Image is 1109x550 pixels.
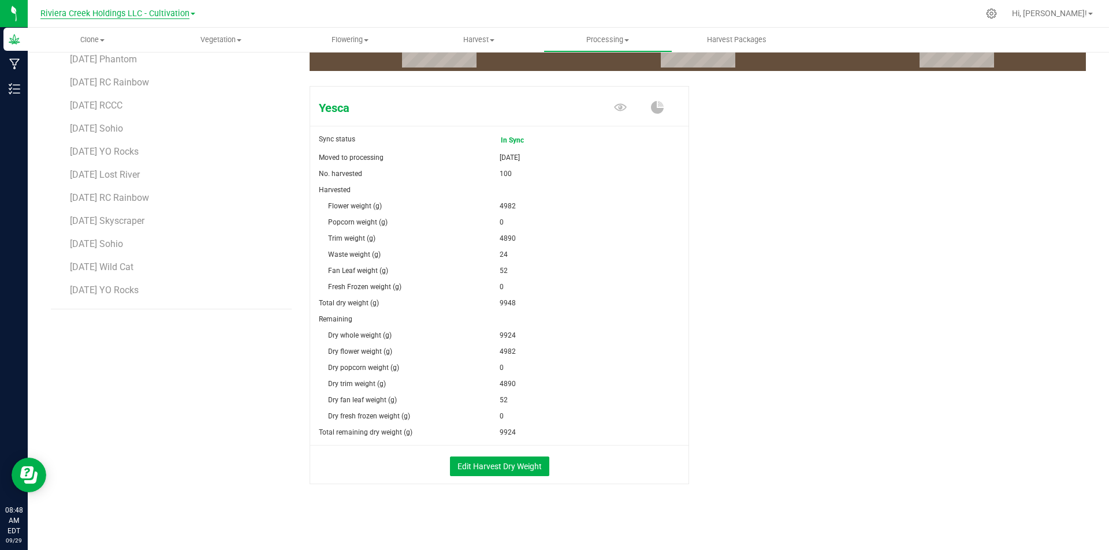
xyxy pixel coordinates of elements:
[328,250,381,259] span: Waste weight (g)
[319,315,352,323] span: Remaining
[5,505,23,536] p: 08:48 AM EDT
[500,279,504,295] span: 0
[28,28,157,52] a: Clone
[70,169,140,180] span: [DATE] Lost River
[9,58,20,70] inline-svg: Manufacturing
[500,360,504,376] span: 0
[70,261,133,272] span: [DATE] Wild Cat
[415,28,544,52] a: Harvest
[9,33,20,45] inline-svg: Grow
[415,35,543,45] span: Harvest
[1012,9,1087,18] span: Hi, [PERSON_NAME]!
[285,28,414,52] a: Flowering
[157,28,285,52] a: Vegetation
[319,186,351,194] span: Harvested
[500,343,516,360] span: 4982
[5,536,23,545] p: 09/29
[319,154,384,162] span: Moved to processing
[328,364,399,372] span: Dry popcorn weight (g)
[544,28,672,52] a: Processing
[450,457,549,476] button: Edit Harvest Dry Weight
[500,424,516,440] span: 9924
[500,214,504,230] span: 0
[500,295,516,311] span: 9948
[70,77,149,88] span: [DATE] RC Rainbow
[70,308,136,319] span: [DATE] Ahhberry
[70,100,122,111] span: [DATE] RCCC
[70,192,149,203] span: [DATE] RC Rainbow
[500,408,504,424] span: 0
[500,263,508,279] span: 52
[286,35,414,45] span: Flowering
[157,35,285,45] span: Vegetation
[501,132,547,148] span: In Sync
[319,428,412,436] span: Total remaining dry weight (g)
[500,230,516,246] span: 4890
[328,202,382,210] span: Flower weight (g)
[500,131,548,149] span: In Sync
[328,283,401,291] span: Fresh Frozen weight (g)
[70,146,139,157] span: [DATE] YO Rocks
[70,215,144,226] span: [DATE] Skyscraper
[12,458,46,492] iframe: Resource center
[40,9,189,19] span: Riviera Creek Holdings LLC - Cultivation
[500,166,512,182] span: 100
[328,380,386,388] span: Dry trim weight (g)
[70,285,139,295] span: [DATE] YO Rocks
[328,267,388,275] span: Fan Leaf weight (g)
[70,238,123,249] span: [DATE] Sohio
[70,123,123,134] span: [DATE] Sohio
[328,331,392,339] span: Dry whole weight (g)
[500,327,516,343] span: 9924
[70,54,137,65] span: [DATE] Phantom
[319,135,355,143] span: Sync status
[319,299,379,307] span: Total dry weight (g)
[500,376,516,392] span: 4890
[328,218,388,226] span: Popcorn weight (g)
[328,347,392,356] span: Dry flower weight (g)
[984,8,999,19] div: Manage settings
[672,28,801,52] a: Harvest Packages
[319,170,362,178] span: No. harvested
[328,412,410,420] span: Dry fresh frozen weight (g)
[328,396,397,404] span: Dry fan leaf weight (g)
[310,99,562,117] span: Yesca
[28,35,157,45] span: Clone
[544,35,672,45] span: Processing
[328,234,375,242] span: Trim weight (g)
[500,392,508,408] span: 52
[500,149,520,166] span: [DATE]
[691,35,782,45] span: Harvest Packages
[500,246,508,263] span: 24
[500,198,516,214] span: 4982
[9,83,20,95] inline-svg: Inventory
